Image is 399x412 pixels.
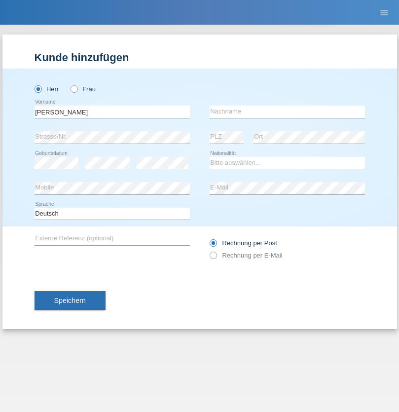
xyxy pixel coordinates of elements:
[210,239,277,247] label: Rechnung per Post
[71,85,77,92] input: Frau
[379,8,389,18] i: menu
[210,239,216,252] input: Rechnung per Post
[35,85,59,93] label: Herr
[35,51,365,64] h1: Kunde hinzufügen
[71,85,96,93] label: Frau
[35,85,41,92] input: Herr
[35,291,106,310] button: Speichern
[210,252,283,259] label: Rechnung per E-Mail
[54,297,86,304] span: Speichern
[374,9,394,15] a: menu
[210,252,216,264] input: Rechnung per E-Mail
